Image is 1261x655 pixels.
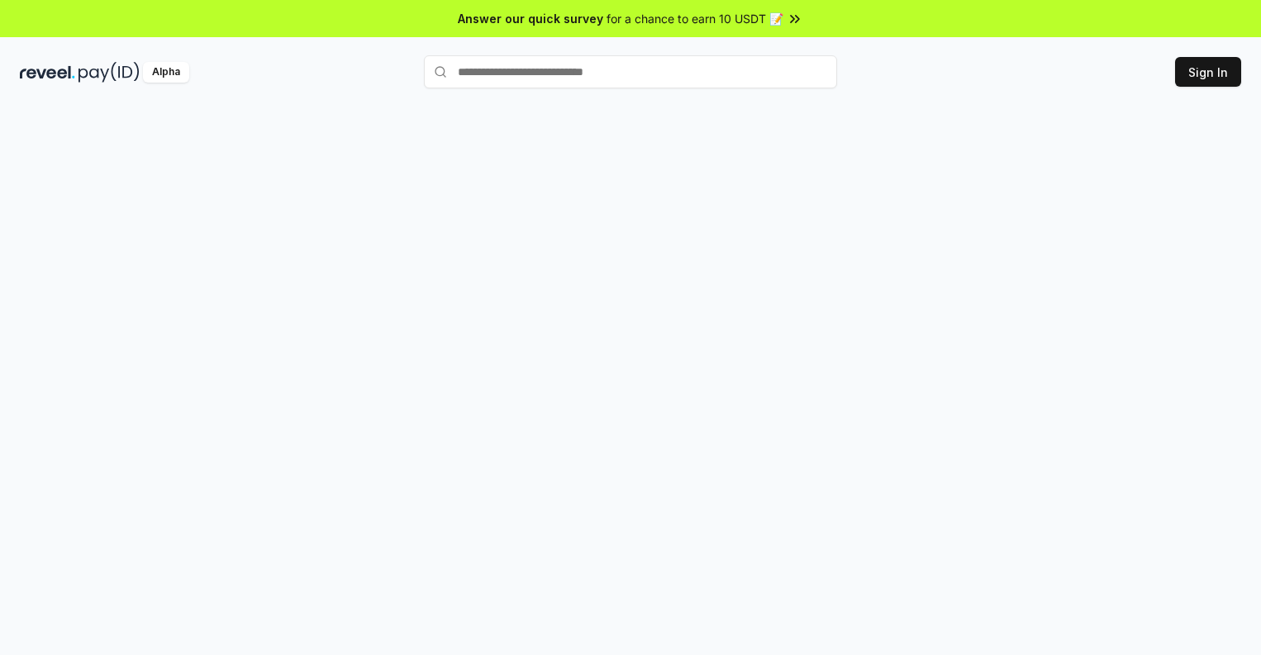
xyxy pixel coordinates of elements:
[1175,57,1241,87] button: Sign In
[607,10,783,27] span: for a chance to earn 10 USDT 📝
[20,62,75,83] img: reveel_dark
[458,10,603,27] span: Answer our quick survey
[143,62,189,83] div: Alpha
[79,62,140,83] img: pay_id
